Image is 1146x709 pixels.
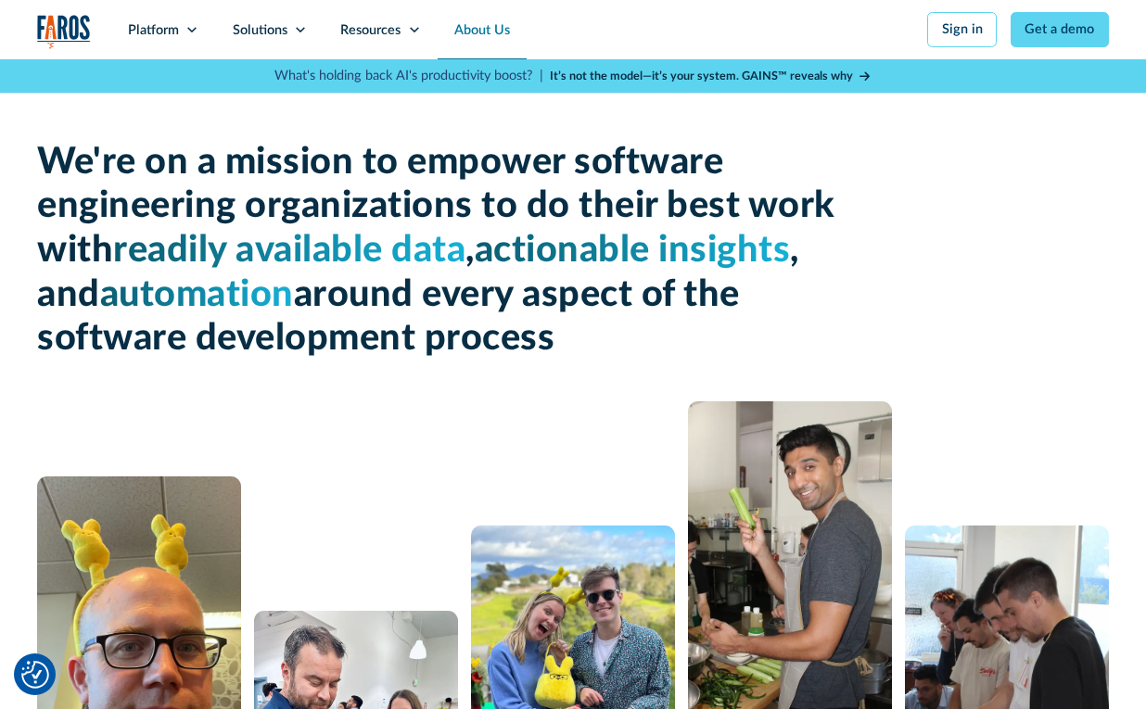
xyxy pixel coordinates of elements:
p: What's holding back AI's productivity boost? | [274,66,543,86]
a: Sign in [927,12,997,47]
span: actionable insights [475,232,791,269]
a: It’s not the model—it’s your system. GAINS™ reveals why [550,68,872,85]
div: Platform [128,20,179,41]
h1: We're on a mission to empower software engineering organizations to do their best work with , , a... [37,141,840,361]
div: Resources [340,20,401,41]
strong: It’s not the model—it’s your system. GAINS™ reveals why [550,70,853,82]
span: automation [100,276,294,313]
img: Revisit consent button [21,661,49,689]
span: readily available data [113,232,465,269]
a: Get a demo [1011,12,1109,47]
img: Logo of the analytics and reporting company Faros. [37,15,91,49]
button: Cookie Settings [21,661,49,689]
a: home [37,15,91,49]
div: Solutions [233,20,287,41]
